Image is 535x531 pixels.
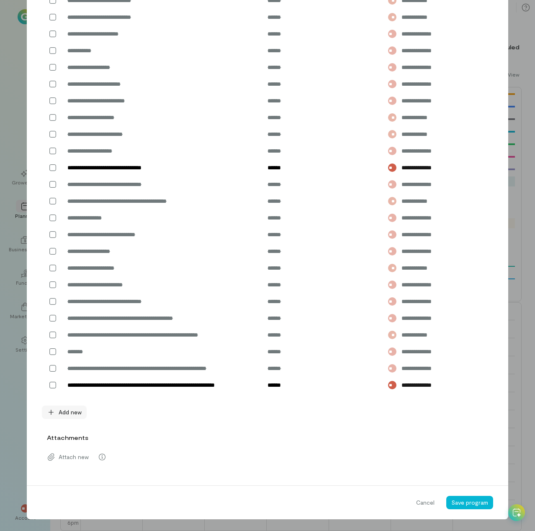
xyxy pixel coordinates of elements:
span: Attach new [59,453,89,461]
span: Add new [59,408,82,416]
span: Save program [451,499,488,506]
label: Attachments [47,434,88,442]
span: Cancel [416,498,435,507]
div: Attach new [42,449,493,465]
button: Save program [446,496,493,509]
